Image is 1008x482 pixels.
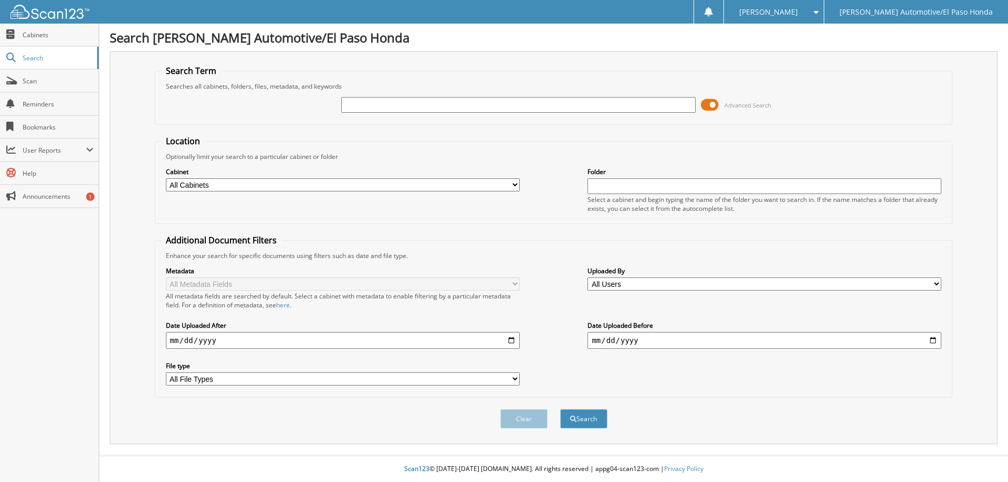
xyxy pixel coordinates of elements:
div: Select a cabinet and begin typing the name of the folder you want to search in. If the name match... [587,195,941,213]
span: Scan [23,77,93,85]
legend: Location [161,135,205,147]
span: Scan123 [404,464,429,473]
label: Date Uploaded After [166,321,520,330]
label: File type [166,361,520,370]
label: Metadata [166,266,520,275]
span: Reminders [23,100,93,109]
span: [PERSON_NAME] [739,9,798,15]
span: Help [23,169,93,178]
h1: Search [PERSON_NAME] Automotive/El Paso Honda [110,29,997,46]
input: start [166,332,520,349]
div: 1 [86,192,94,201]
span: Bookmarks [23,123,93,132]
label: Date Uploaded Before [587,321,941,330]
span: Search [23,53,92,62]
span: User Reports [23,146,86,155]
a: here [276,301,290,309]
input: end [587,332,941,349]
legend: Additional Document Filters [161,234,282,246]
a: Privacy Policy [664,464,703,473]
label: Uploaded By [587,266,941,275]
label: Cabinet [166,167,520,176]
button: Search [560,409,607,429]
div: All metadata fields are searched by default. Select a cabinet with metadata to enable filtering b... [166,292,520,309]
span: Cabinets [23,30,93,39]
span: [PERSON_NAME] Automotive/El Paso Honda [839,9,993,15]
div: Optionally limit your search to a particular cabinet or folder [161,152,947,161]
img: scan123-logo-white.svg [10,5,89,19]
span: Advanced Search [724,101,771,109]
button: Clear [500,409,548,429]
legend: Search Term [161,65,222,77]
span: Announcements [23,192,93,201]
div: Searches all cabinets, folders, files, metadata, and keywords [161,82,947,91]
iframe: Chat Widget [955,432,1008,482]
label: Folder [587,167,941,176]
div: © [DATE]-[DATE] [DOMAIN_NAME]. All rights reserved | appg04-scan123-com | [99,456,1008,482]
div: Enhance your search for specific documents using filters such as date and file type. [161,251,947,260]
